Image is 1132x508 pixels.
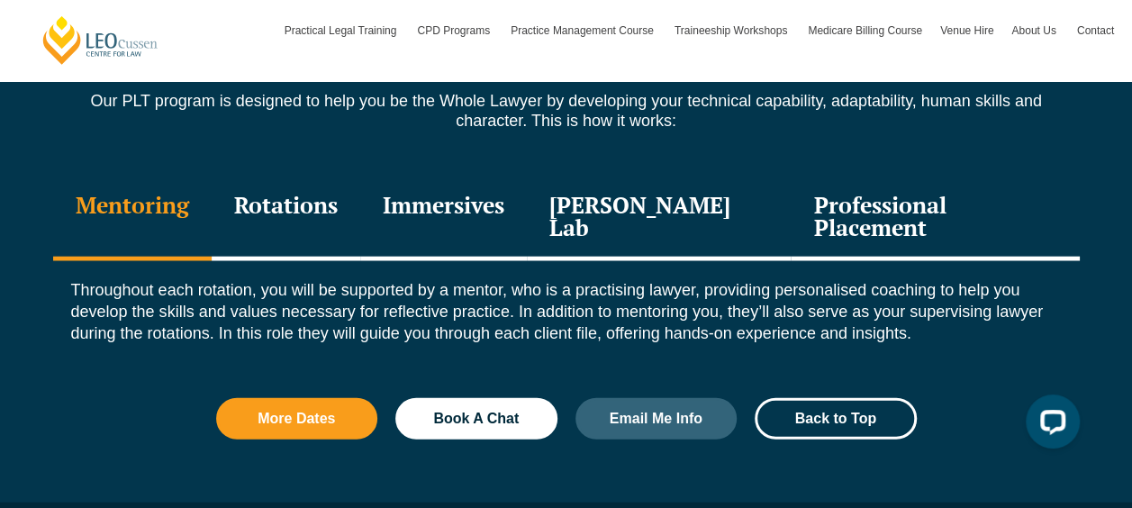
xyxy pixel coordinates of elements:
[575,398,738,440] a: Email Me Info
[395,398,557,440] a: Book A Chat
[212,176,360,261] div: Rotations
[755,398,917,440] a: Back to Top
[276,5,409,57] a: Practical Legal Training
[41,14,160,66] a: [PERSON_NAME] Centre for Law
[502,5,666,57] a: Practice Management Course
[258,412,335,426] span: More Dates
[791,176,1079,261] div: Professional Placement
[433,412,519,426] span: Book A Chat
[71,279,1062,344] p: Throughout each rotation, you will be supported by a mentor, who is a practising lawyer, providin...
[1068,5,1123,57] a: Contact
[1002,5,1067,57] a: About Us
[360,176,527,261] div: Immersives
[216,398,378,440] a: More Dates
[666,5,799,57] a: Traineeship Workshops
[795,412,876,426] span: Back to Top
[408,5,502,57] a: CPD Programs
[610,412,702,426] span: Email Me Info
[53,91,1080,131] p: Our PLT program is designed to help you be the Whole Lawyer by developing your technical capabili...
[931,5,1002,57] a: Venue Hire
[527,176,792,261] div: [PERSON_NAME] Lab
[799,5,931,57] a: Medicare Billing Course
[53,176,212,261] div: Mentoring
[1011,387,1087,463] iframe: LiveChat chat widget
